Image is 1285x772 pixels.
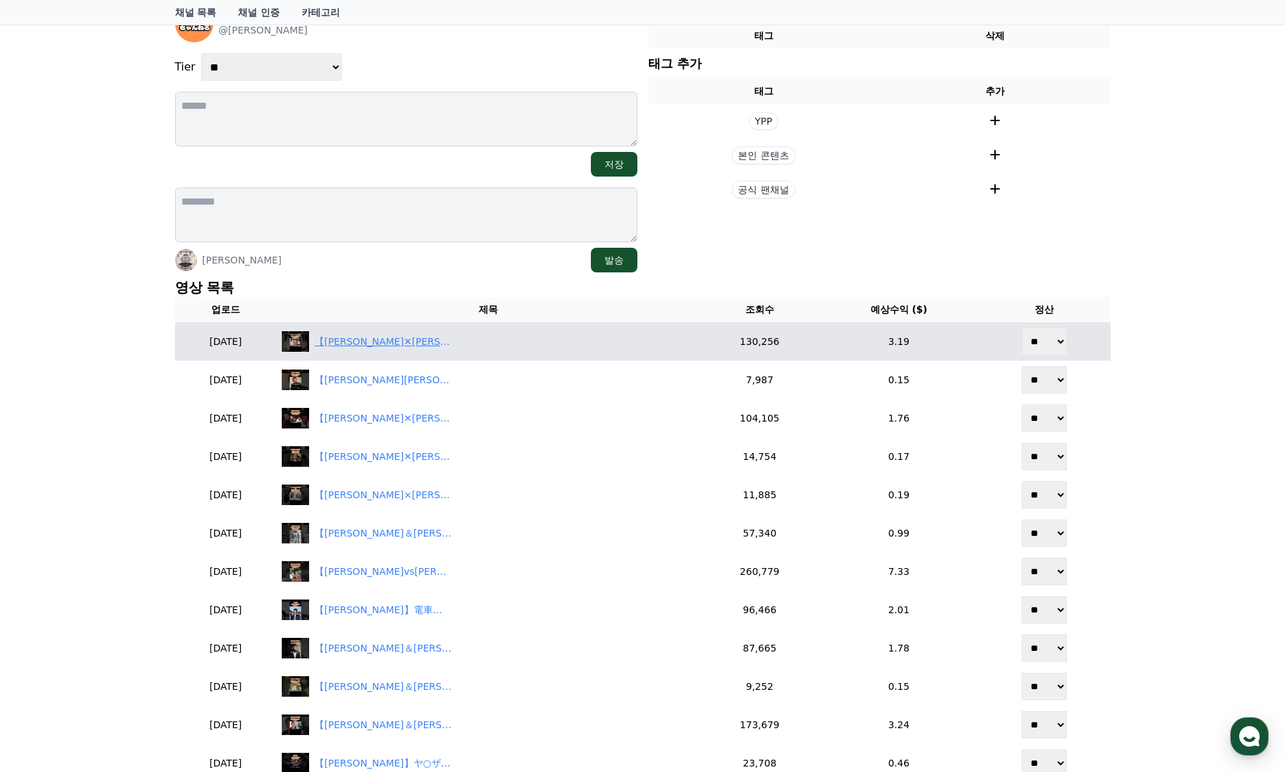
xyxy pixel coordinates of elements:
[732,181,795,198] span: 공식 팬채널
[282,370,695,390] a: 【高倉健✕板東英二】寡黙なんかじゃない、本当の健さんの素顔！ 【[PERSON_NAME][PERSON_NAME]】寡黙なんかじゃない、本当の[PERSON_NAME]の素顔！
[282,638,695,658] a: 【梅宮辰夫＆萩原健一】梅宮辰夫が語る萩原健一の本性！ 【[PERSON_NAME]＆[PERSON_NAME]】[PERSON_NAME]が語る[PERSON_NAME]本性！
[700,322,819,361] td: 130,256
[202,253,282,267] p: [PERSON_NAME]
[700,514,819,552] td: 57,340
[282,715,695,735] a: 【勝新太郎＆梅宮辰夫】勝新太郎が梅宮に衝撃の一言！ 【[PERSON_NAME]＆[PERSON_NAME]】[PERSON_NAME]が[PERSON_NAME]に衝撃の一言！
[175,437,277,476] td: [DATE]
[175,361,277,399] td: [DATE]
[648,23,879,49] th: 태그
[591,248,637,272] button: 발송
[175,278,1111,297] p: 영상 목록
[4,434,90,468] a: 홈
[282,331,695,352] a: 【ブルース・リー✕倉田保昭】ヌンチャク伝説のキッカケを作った倉田保昭 【[PERSON_NAME]✕[PERSON_NAME]】ヌンチャク伝説のキッカケを作った[PERSON_NAME]
[125,455,142,466] span: 대화
[282,485,309,505] img: 【ビートたけし×綾小路きみまろ】
[700,629,819,667] td: 87,665
[700,297,819,322] th: 조회수
[700,437,819,476] td: 14,754
[175,322,277,361] td: [DATE]
[700,399,819,437] td: 104,105
[879,79,1111,104] th: 추가
[315,603,451,617] div: 【赤井英和】電車の風紀が乱れとるなぁ！
[282,600,309,620] img: 【赤井英和】電車の風紀が乱れとるなぁ！
[819,361,979,399] td: 0.15
[819,552,979,591] td: 7.33
[700,667,819,706] td: 9,252
[175,297,277,322] th: 업로드
[819,399,979,437] td: 1.76
[732,146,795,164] span: 본인 콘텐츠
[315,488,451,502] div: 【ビートたけし×綾小路きみまろ】
[282,676,309,697] img: 【横山やすし＆林家木久扇】タクシーの運転手のシートを後ろから蹴る
[175,629,277,667] td: [DATE]
[700,706,819,744] td: 173,679
[282,600,695,620] a: 【赤井英和】電車の風紀が乱れとるなぁ！ 【[PERSON_NAME]】電車の風紀が乱れとるなぁ！
[175,667,277,706] td: [DATE]
[979,297,1111,322] th: 정산
[315,335,451,349] div: 【ブルース・リー✕倉田保昭】ヌンチャク伝説のキッカケを作った倉田保昭
[648,54,702,73] p: 태그 추가
[175,591,277,629] td: [DATE]
[879,23,1111,49] th: 삭제
[282,638,309,658] img: 【梅宮辰夫＆萩原健一】梅宮辰夫が語る萩原健一の本性！
[315,718,451,732] div: 【勝新太郎＆梅宮辰夫】勝新太郎が梅宮に衝撃の一言！
[315,450,451,464] div: 【金子信雄✕山守親分】現実にいそうな小狡い嫌な奴！
[175,249,197,271] img: 杉元博幸
[819,629,979,667] td: 1.78
[282,523,309,543] img: 【高倉健＆たこ八郎】日本チャンピオンから俳優へ！
[282,561,695,582] a: 【前田日明vs赤井英和】伝説の電車での喧嘩を語った。 【[PERSON_NAME]vs[PERSON_NAME]】伝説の電車での喧嘩を語った。
[211,454,228,465] span: 설정
[700,361,819,399] td: 7,987
[175,399,277,437] td: [DATE]
[282,715,309,735] img: 【勝新太郎＆梅宮辰夫】勝新太郎が梅宮に衝撃の一言！
[315,526,451,541] div: 【高倉健＆たこ八郎】日本チャンピオンから俳優へ！
[175,706,277,744] td: [DATE]
[282,331,309,352] img: 【ブルース・リー✕倉田保昭】ヌンチャク伝説のキッカケを作った倉田保昭
[315,680,451,694] div: 【横山やすし＆林家木久扇】タクシーの運転手のシートを後ろから蹴る
[819,591,979,629] td: 2.01
[819,476,979,514] td: 0.19
[282,446,695,467] a: 【金子信雄✕山守親分】現実にいそうな小狡い嫌な奴！ 【[PERSON_NAME]✕[PERSON_NAME]】現実にいそうな小狡い嫌な奴！
[700,591,819,629] td: 96,466
[175,59,196,75] p: Tier
[282,561,309,582] img: 【前田日明vs赤井英和】伝説の電車での喧嘩を語った。
[315,373,451,387] div: 【高倉健✕板東英二】寡黙なんかじゃない、本当の健さんの素顔！
[315,641,451,656] div: 【梅宮辰夫＆萩原健一】梅宮辰夫が語る萩原健一の本性！
[282,408,309,428] img: 【長渕剛✕石倉三郎】石倉が初対面の長渕に放った言葉がヤバい！
[219,23,514,37] p: @[PERSON_NAME]
[175,476,277,514] td: [DATE]
[648,79,879,104] th: 태그
[819,297,979,322] th: 예상수익 ($)
[315,411,451,426] div: 【長渕剛✕石倉三郎】石倉が初対面の長渕に放った言葉がヤバい！
[819,514,979,552] td: 0.99
[175,514,277,552] td: [DATE]
[819,667,979,706] td: 0.15
[282,523,695,543] a: 【高倉健＆たこ八郎】日本チャンピオンから俳優へ！ 【[PERSON_NAME]＆[PERSON_NAME]】[DEMOGRAPHIC_DATA]チャンピオンから俳優へ！
[90,434,176,468] a: 대화
[176,434,263,468] a: 설정
[591,152,637,177] button: 저장
[819,706,979,744] td: 3.24
[700,476,819,514] td: 11,885
[282,485,695,505] a: 【ビートたけし×綾小路きみまろ】 【[PERSON_NAME]×[PERSON_NAME]】
[282,370,309,390] img: 【高倉健✕板東英二】寡黙なんかじゃない、本当の健さんの素顔！
[175,552,277,591] td: [DATE]
[819,437,979,476] td: 0.17
[749,112,778,130] span: YPP
[282,446,309,467] img: 【金子信雄✕山守親分】現実にいそうな小狡い嫌な奴！
[819,322,979,361] td: 3.19
[315,565,451,579] div: 【前田日明vs赤井英和】伝説の電車での喧嘩を語った。
[282,676,695,697] a: 【横山やすし＆林家木久扇】タクシーの運転手のシートを後ろから蹴る 【[PERSON_NAME]＆[PERSON_NAME]】タクシーの運転手のシートを後ろから蹴る
[282,408,695,428] a: 【長渕剛✕石倉三郎】石倉が初対面の長渕に放った言葉がヤバい！ 【[PERSON_NAME]✕[PERSON_NAME]】[PERSON_NAME]が初対面の長渕に放った言葉がヤバい！
[315,756,451,771] div: 【松方弘樹】ヤ○ザから小指が送られてきて…
[700,552,819,591] td: 260,779
[43,454,51,465] span: 홈
[276,297,700,322] th: 제목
